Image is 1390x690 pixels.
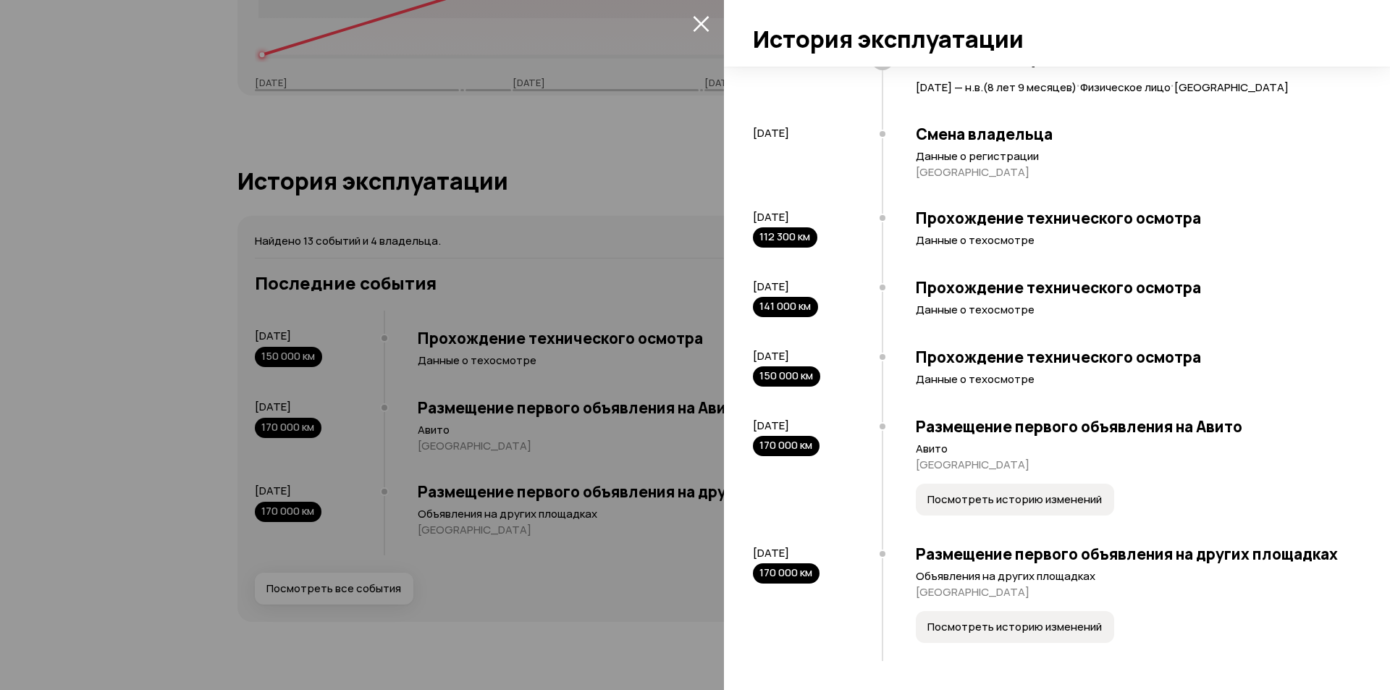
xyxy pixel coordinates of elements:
div: 170 000 км [753,436,820,456]
span: [DATE] [753,348,789,363]
p: Объявления на других площадках [916,569,1347,584]
div: 141 000 км [753,297,818,317]
button: Посмотреть историю изменений [916,611,1114,643]
button: закрыть [689,12,712,35]
span: · [1077,72,1080,96]
p: [GEOGRAPHIC_DATA] [916,165,1347,180]
span: [GEOGRAPHIC_DATA] [1174,80,1289,95]
span: [DATE] [753,418,789,433]
span: Посмотреть историю изменений [927,620,1102,634]
button: Посмотреть историю изменений [916,484,1114,516]
h3: Прохождение технического осмотра [916,348,1347,366]
h3: Смена владельца [916,125,1347,143]
p: [GEOGRAPHIC_DATA] [916,458,1347,472]
p: Авито [916,442,1347,456]
div: 170 000 км [753,563,820,584]
span: Посмотреть историю изменений [927,492,1102,507]
span: Физическое лицо [1080,80,1171,95]
p: Данные о регистрации [916,149,1347,164]
h3: 4-й владелец [916,49,1347,69]
p: Данные о техосмотре [916,303,1347,317]
span: [DATE] [753,209,789,224]
span: [DATE] [753,279,789,294]
div: 150 000 км [753,366,820,387]
span: [DATE] — н.в. ( 8 лет 9 месяцев ) [916,80,1077,95]
p: [GEOGRAPHIC_DATA] [916,585,1347,599]
span: [DATE] [753,125,789,140]
h3: Прохождение технического осмотра [916,278,1347,297]
p: Данные о техосмотре [916,233,1347,248]
h3: Размещение первого объявления на Авито [916,417,1347,436]
span: [DATE] [753,545,789,560]
span: · [1171,72,1174,96]
h3: Прохождение технического осмотра [916,209,1347,227]
div: 112 300 км [753,227,817,248]
h3: Размещение первого объявления на других площадках [916,544,1347,563]
p: Данные о техосмотре [916,372,1347,387]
